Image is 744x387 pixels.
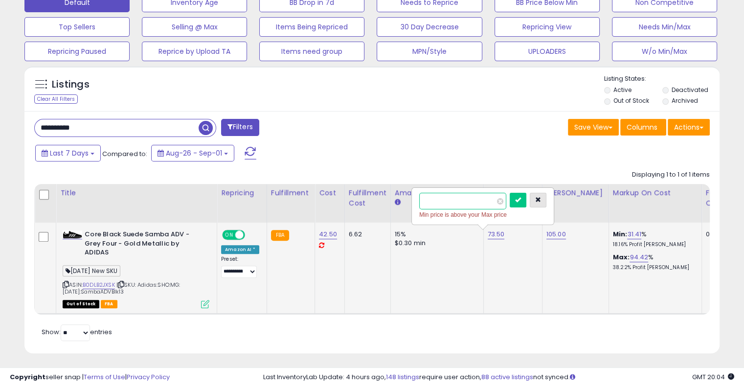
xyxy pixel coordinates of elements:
b: Min: [613,229,628,239]
div: $0.30 min [395,239,476,248]
div: Title [60,188,213,198]
div: 6.62 [349,230,383,239]
label: Archived [671,96,698,105]
button: Columns [620,119,666,136]
div: Amazon AI * [221,245,259,254]
div: Min price is above your Max price [419,210,546,220]
div: % [613,230,694,248]
a: 88 active listings [481,372,533,382]
button: Filters [221,119,259,136]
div: 15% [395,230,476,239]
img: 31yV3iQos2L._SL40_.jpg [63,230,82,239]
th: The percentage added to the cost of goods (COGS) that forms the calculator for Min & Max prices. [609,184,701,223]
button: Repricing View [495,17,600,37]
button: Aug-26 - Sep-01 [151,145,234,161]
label: Deactivated [671,86,708,94]
div: Preset: [221,256,259,278]
div: Clear All Filters [34,94,78,104]
small: Amazon Fees. [395,198,401,207]
a: 105.00 [546,229,566,239]
div: seller snap | | [10,373,170,382]
button: 30 Day Decrease [377,17,482,37]
div: Last InventoryLab Update: 4 hours ago, require user action, not synced. [263,373,734,382]
button: W/o Min/Max [612,42,717,61]
button: MPN/Style [377,42,482,61]
button: Save View [568,119,619,136]
span: OFF [244,231,259,239]
span: Compared to: [102,149,147,159]
span: ON [223,231,235,239]
a: Privacy Policy [127,372,170,382]
a: B0DLB2JXSK [83,281,115,289]
div: [PERSON_NAME] [546,188,605,198]
p: 18.16% Profit [PERSON_NAME] [613,241,694,248]
span: | SKU: Adidas:SHO:MG:[DATE]:SambaADVBlk13 [63,281,180,296]
button: Actions [668,119,710,136]
p: Listing States: [604,74,720,84]
a: 31.41 [627,229,641,239]
span: 2025-09-9 20:04 GMT [692,372,734,382]
label: Active [613,86,631,94]
div: 0 [706,230,736,239]
span: Columns [627,122,657,132]
button: Items need group [259,42,364,61]
div: Displaying 1 to 1 of 1 items [632,170,710,180]
a: 73.50 [488,229,505,239]
b: Max: [613,252,630,262]
span: Last 7 Days [50,148,89,158]
h5: Listings [52,78,90,91]
span: Show: entries [42,327,112,337]
button: Reprice by Upload TA [142,42,247,61]
span: Aug-26 - Sep-01 [166,148,222,158]
span: [DATE] New SKU [63,265,120,276]
button: Needs Min/Max [612,17,717,37]
button: Repricing Paused [24,42,130,61]
div: Markup on Cost [613,188,698,198]
a: 42.50 [319,229,337,239]
div: Cost [319,188,340,198]
button: Selling @ Max [142,17,247,37]
label: Out of Stock [613,96,649,105]
button: Top Sellers [24,17,130,37]
div: Repricing [221,188,263,198]
div: Fulfillment [271,188,311,198]
div: Fulfillable Quantity [706,188,740,208]
div: Fulfillment Cost [349,188,386,208]
a: 148 listings [386,372,419,382]
b: Core Black Suede Samba ADV - Grey Four - Gold Metallic by ADIDAS [85,230,203,260]
button: UPLOADERS [495,42,600,61]
div: % [613,253,694,271]
p: 38.22% Profit [PERSON_NAME] [613,264,694,271]
small: FBA [271,230,289,241]
span: All listings that are currently out of stock and unavailable for purchase on Amazon [63,300,99,308]
strong: Copyright [10,372,45,382]
span: FBA [101,300,117,308]
button: Items Being Repriced [259,17,364,37]
div: Amazon Fees [395,188,479,198]
div: ASIN: [63,230,209,307]
button: Last 7 Days [35,145,101,161]
a: Terms of Use [84,372,125,382]
a: 94.42 [630,252,648,262]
